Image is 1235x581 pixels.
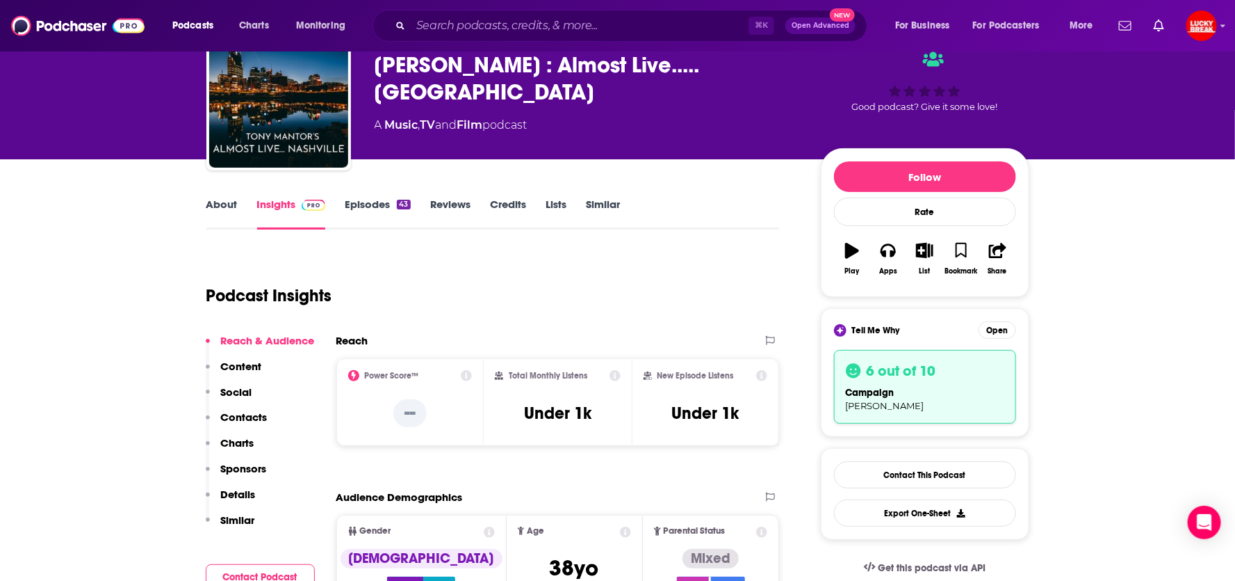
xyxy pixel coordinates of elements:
[852,102,998,112] span: Good podcast? Give it some love!
[385,118,418,132] a: Music
[973,16,1040,35] span: For Podcasters
[944,267,977,276] div: Bookmark
[11,13,145,39] img: Podchaser - Follow, Share and Rate Podcasts
[821,38,1029,125] div: Good podcast? Give it some love!
[163,15,231,37] button: open menu
[221,488,256,501] p: Details
[206,334,315,360] button: Reach & Audience
[885,15,967,37] button: open menu
[830,8,855,22] span: New
[221,360,262,373] p: Content
[524,403,591,424] h3: Under 1k
[206,514,255,539] button: Similar
[834,161,1016,192] button: Follow
[834,500,1016,527] button: Export One-Sheet
[221,462,267,475] p: Sponsors
[1148,14,1170,38] a: Show notifications dropdown
[411,15,749,37] input: Search podcasts, credits, & more...
[360,527,391,536] span: Gender
[206,198,238,230] a: About
[209,29,348,168] img: Tony Mantor's : Almost Live..... Nashville
[906,234,942,284] button: List
[867,362,936,380] h3: 6 out of 10
[527,527,544,536] span: Age
[230,15,277,37] a: Charts
[895,16,950,35] span: For Business
[979,234,1015,284] button: Share
[964,15,1060,37] button: open menu
[988,267,1007,276] div: Share
[878,562,985,574] span: Get this podcast via API
[682,549,739,568] div: Mixed
[436,118,457,132] span: and
[657,371,734,381] h2: New Episode Listens
[844,267,859,276] div: Play
[375,117,527,134] div: A podcast
[393,399,427,427] p: --
[586,198,620,230] a: Similar
[336,334,368,347] h2: Reach
[979,321,1016,339] button: Open
[430,198,471,230] a: Reviews
[221,334,315,347] p: Reach & Audience
[792,22,849,29] span: Open Advanced
[257,198,326,230] a: InsightsPodchaser Pro
[919,267,931,276] div: List
[221,385,252,399] p: Social
[834,234,870,284] button: Play
[206,360,262,385] button: Content
[1188,506,1221,539] div: Open Intercom Messenger
[846,387,894,399] span: campaign
[418,118,420,132] span: ,
[206,285,332,306] h1: Podcast Insights
[341,549,502,568] div: [DEMOGRAPHIC_DATA]
[1186,10,1217,41] span: Logged in as annagregory
[457,118,483,132] a: Film
[296,16,345,35] span: Monitoring
[206,411,268,436] button: Contacts
[206,488,256,514] button: Details
[286,15,363,37] button: open menu
[836,326,844,335] img: tell me why sparkle
[221,436,254,449] p: Charts
[1186,10,1217,41] img: User Profile
[336,491,463,504] h2: Audience Demographics
[749,17,774,35] span: ⌘ K
[1186,10,1217,41] button: Show profile menu
[221,514,255,527] p: Similar
[206,436,254,462] button: Charts
[834,198,1016,226] div: Rate
[345,198,410,230] a: Episodes43
[172,16,213,35] span: Podcasts
[206,385,252,411] button: Social
[1113,14,1137,38] a: Show notifications dropdown
[879,267,897,276] div: Apps
[302,200,326,211] img: Podchaser Pro
[239,16,269,35] span: Charts
[206,462,267,488] button: Sponsors
[1060,15,1111,37] button: open menu
[420,118,436,132] a: TV
[365,371,419,381] h2: Power Score™
[490,198,526,230] a: Credits
[1070,16,1093,35] span: More
[672,403,739,424] h3: Under 1k
[397,200,410,209] div: 43
[546,198,566,230] a: Lists
[846,400,924,411] span: [PERSON_NAME]
[386,10,881,42] div: Search podcasts, credits, & more...
[943,234,979,284] button: Bookmark
[509,371,587,381] h2: Total Monthly Listens
[870,234,906,284] button: Apps
[664,527,726,536] span: Parental Status
[852,325,900,336] span: Tell Me Why
[785,17,856,34] button: Open AdvancedNew
[834,461,1016,488] a: Contact This Podcast
[221,411,268,424] p: Contacts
